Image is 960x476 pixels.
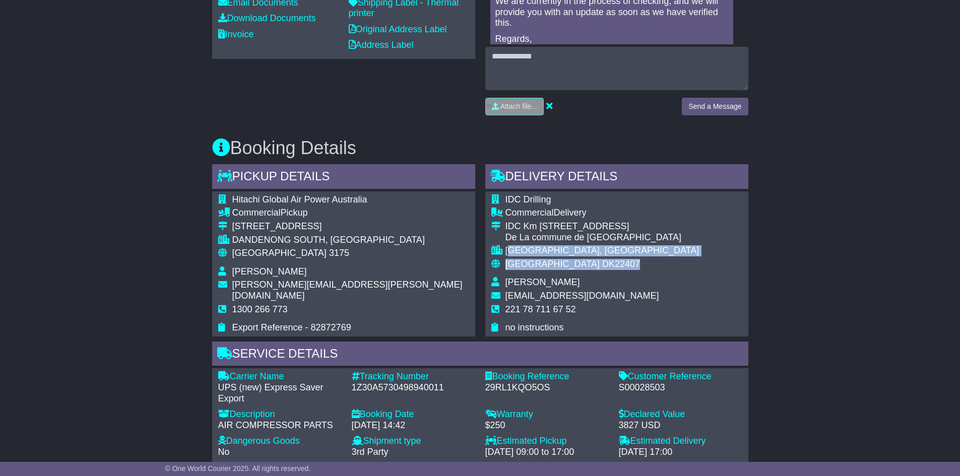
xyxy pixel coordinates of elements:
div: Customer Reference [619,371,742,382]
div: 3827 USD [619,420,742,431]
div: Delivery Details [485,164,748,191]
div: DANDENONG SOUTH, [GEOGRAPHIC_DATA] [232,235,469,246]
span: [PERSON_NAME][EMAIL_ADDRESS][PERSON_NAME][DOMAIN_NAME] [232,280,463,301]
div: S00028503 [619,382,742,393]
span: [PERSON_NAME] [505,277,580,287]
div: Estimated Delivery [619,436,742,447]
div: Delivery [505,208,699,219]
div: Warranty [485,409,609,420]
div: Pickup Details [212,164,475,191]
span: No [218,447,230,457]
div: Estimated Pickup [485,436,609,447]
div: AIR COMPRESSOR PARTS [218,420,342,431]
div: Description [218,409,342,420]
div: [DATE] 14:42 [352,420,475,431]
div: Booking Date [352,409,475,420]
div: 1Z30A5730498940011 [352,382,475,393]
a: Download Documents [218,13,316,23]
span: Hitachi Global Air Power Australia [232,194,367,205]
div: Pickup [232,208,469,219]
span: 3rd Party [352,447,389,457]
div: Shipment type [352,436,475,447]
div: 29RL1KQO5OS [485,382,609,393]
span: [EMAIL_ADDRESS][DOMAIN_NAME] [505,291,659,301]
div: $250 [485,420,609,431]
div: [DATE] 17:00 [619,447,742,458]
div: UPS (new) Express Saver Export [218,382,342,404]
div: [STREET_ADDRESS] [232,221,469,232]
div: Declared Value [619,409,742,420]
div: Carrier Name [218,371,342,382]
span: [GEOGRAPHIC_DATA] [505,259,600,269]
h3: Booking Details [212,138,748,158]
div: De La commune de [GEOGRAPHIC_DATA] [505,232,699,243]
span: Export Reference - 82872769 [232,322,351,332]
p: Regards, Irinn [495,34,728,55]
span: © One World Courier 2025. All rights reserved. [165,464,311,472]
span: Commercial [505,208,554,218]
a: Address Label [349,40,414,50]
a: Invoice [218,29,254,39]
span: 1300 266 773 [232,304,288,314]
a: Original Address Label [349,24,447,34]
div: Service Details [212,342,748,369]
div: Booking Reference [485,371,609,382]
span: DK22407 [602,259,640,269]
span: no instructions [505,322,564,332]
span: 3175 [329,248,349,258]
span: Commercial [232,208,281,218]
div: [GEOGRAPHIC_DATA], [GEOGRAPHIC_DATA] [505,245,699,256]
span: 221 78 711 67 52 [505,304,576,314]
button: Send a Message [682,98,748,115]
div: Dangerous Goods [218,436,342,447]
div: Tracking Number [352,371,475,382]
div: [DATE] 09:00 to 17:00 [485,447,609,458]
span: [PERSON_NAME] [232,266,307,277]
span: IDC Drilling [505,194,551,205]
div: IDC Km [STREET_ADDRESS] [505,221,699,232]
span: [GEOGRAPHIC_DATA] [232,248,327,258]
